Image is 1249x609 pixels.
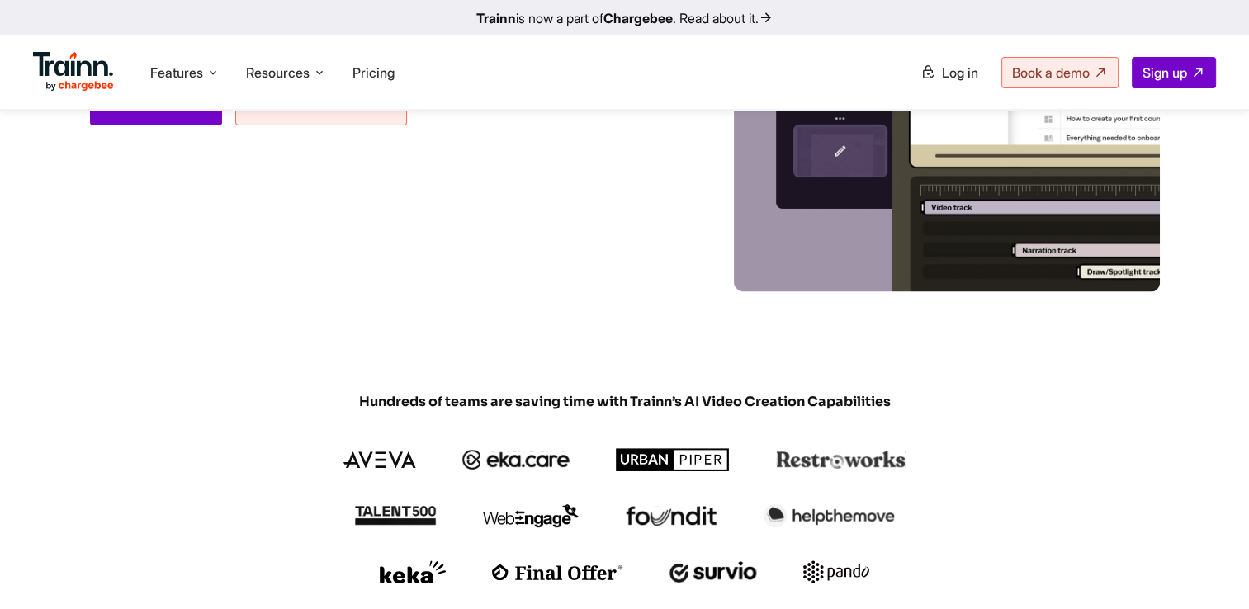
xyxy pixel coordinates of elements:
[246,64,310,82] span: Resources
[33,52,114,92] img: Trainn Logo
[483,504,579,527] img: webengage logo
[492,564,623,580] img: finaloffer logo
[354,505,437,526] img: talent500 logo
[229,393,1021,411] span: Hundreds of teams are saving time with Trainn’s AI Video Creation Capabilities
[803,560,869,583] img: pando logo
[380,560,446,583] img: keka logo
[764,504,895,527] img: helpthemove logo
[352,64,395,81] a: Pricing
[1001,57,1119,88] a: Book a demo
[616,448,730,471] img: urbanpiper logo
[1143,64,1187,81] span: Sign up
[1132,57,1216,88] a: Sign up
[476,10,516,26] b: Trainn
[603,10,673,26] b: Chargebee
[776,451,906,469] img: restroworks logo
[150,64,203,82] span: Features
[462,450,570,470] img: ekacare logo
[343,451,416,468] img: aveva logo
[1012,64,1090,81] span: Book a demo
[1166,530,1249,609] iframe: Chat Widget
[625,506,717,526] img: foundit logo
[911,58,988,87] a: Log in
[942,64,978,81] span: Log in
[669,561,758,583] img: survio logo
